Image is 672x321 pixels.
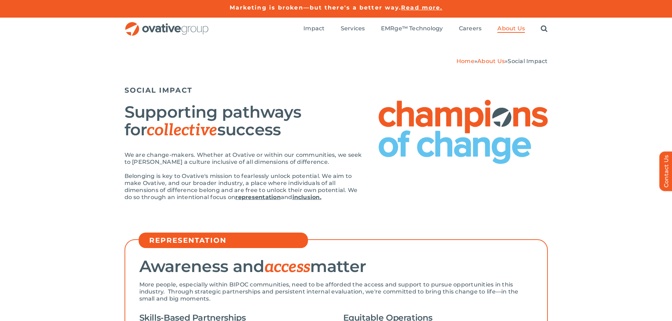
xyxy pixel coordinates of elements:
[125,103,364,139] h2: Supporting pathways for success
[230,4,401,11] a: Marketing is broken—but there's a better way.
[139,258,533,276] h2: Awareness and matter
[508,58,547,64] span: Social Impact
[381,25,443,33] a: EMRge™ Technology
[497,25,525,33] a: About Us
[139,281,533,302] p: More people, especially within BIPOC communities, need to be afforded the access and support to p...
[281,194,292,200] span: and
[235,194,280,200] a: representation
[459,25,482,32] span: Careers
[341,25,365,33] a: Services
[125,152,364,166] p: We are change-makers. Whether at Ovative or within our communities, we seek to [PERSON_NAME] a cu...
[292,194,321,200] a: inclusion.
[456,58,474,64] a: Home
[497,25,525,32] span: About Us
[541,25,547,33] a: Search
[265,257,310,277] span: access
[456,58,548,64] span: » »
[381,25,443,32] span: EMRge™ Technology
[303,25,325,32] span: Impact
[379,100,548,164] img: Social Impact – Champions of Change Logo
[341,25,365,32] span: Services
[149,236,304,245] h5: REPRESENTATION
[125,86,548,94] h5: SOCIAL IMPACT
[303,25,325,33] a: Impact
[125,173,364,201] p: Belonging is key to Ovative's mission to fearlessly unlock potential. We aim to make Ovative, and...
[401,4,442,11] a: Read more.
[147,121,217,140] span: collective
[303,18,547,40] nav: Menu
[477,58,505,64] a: About Us
[125,21,209,28] a: OG_Full_horizontal_RGB
[459,25,482,33] a: Careers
